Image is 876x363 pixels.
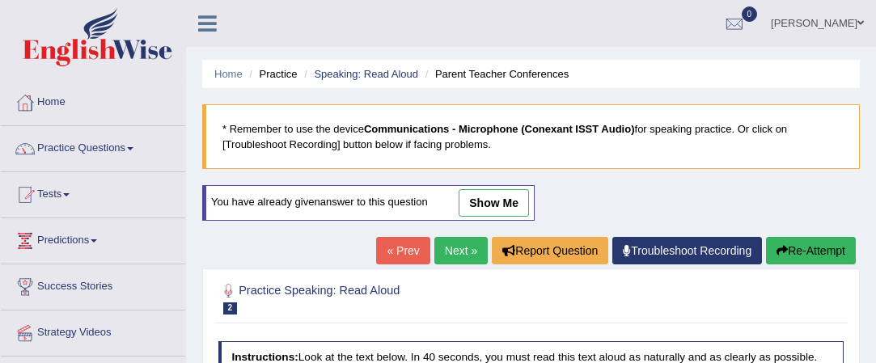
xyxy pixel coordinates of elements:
[231,351,298,363] b: Instructions:
[492,237,608,264] button: Report Question
[1,126,185,167] a: Practice Questions
[364,123,635,135] b: Communications - Microphone (Conexant ISST Audio)
[202,185,535,221] div: You have already given answer to this question
[202,104,860,169] blockquote: * Remember to use the device for speaking practice. Or click on [Troubleshoot Recording] button b...
[376,237,430,264] a: « Prev
[766,237,856,264] button: Re-Attempt
[421,66,569,82] li: Parent Teacher Conferences
[612,237,762,264] a: Troubleshoot Recording
[1,310,185,351] a: Strategy Videos
[223,302,238,314] span: 2
[214,68,243,80] a: Home
[1,80,185,120] a: Home
[314,68,418,80] a: Speaking: Read Aloud
[1,264,185,305] a: Success Stories
[1,172,185,213] a: Tests
[218,281,607,314] h2: Practice Speaking: Read Aloud
[459,189,529,217] a: show me
[742,6,758,22] span: 0
[245,66,297,82] li: Practice
[1,218,185,259] a: Predictions
[434,237,488,264] a: Next »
